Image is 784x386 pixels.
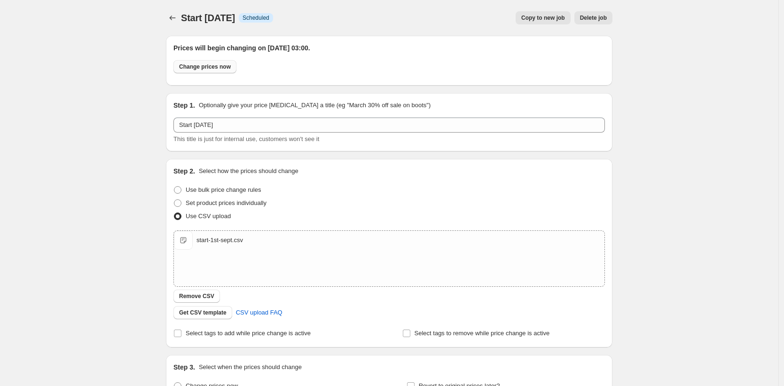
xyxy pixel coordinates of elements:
span: Get CSV template [179,309,227,316]
h2: Step 3. [173,362,195,372]
input: 30% off holiday sale [173,118,605,133]
span: This title is just for internal use, customers won't see it [173,135,319,142]
span: Select tags to add while price change is active [186,330,311,337]
span: Delete job [580,14,607,22]
p: Select when the prices should change [199,362,302,372]
span: Copy to new job [521,14,565,22]
p: Optionally give your price [MEDICAL_DATA] a title (eg "March 30% off sale on boots") [199,101,431,110]
a: CSV upload FAQ [230,305,288,320]
span: Change prices now [179,63,231,71]
span: CSV upload FAQ [236,308,282,317]
button: Get CSV template [173,306,232,319]
span: Remove CSV [179,292,214,300]
button: Change prices now [173,60,236,73]
span: Select tags to remove while price change is active [415,330,550,337]
h2: Step 1. [173,101,195,110]
h2: Prices will begin changing on [DATE] 03:00. [173,43,605,53]
p: Select how the prices should change [199,166,298,176]
div: start-1st-sept.csv [196,236,243,245]
button: Remove CSV [173,290,220,303]
span: Set product prices individually [186,199,267,206]
span: Use bulk price change rules [186,186,261,193]
span: Scheduled [243,14,269,22]
button: Delete job [574,11,612,24]
button: Price change jobs [166,11,179,24]
h2: Step 2. [173,166,195,176]
span: Use CSV upload [186,213,231,220]
button: Copy to new job [516,11,571,24]
span: Start [DATE] [181,13,235,23]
